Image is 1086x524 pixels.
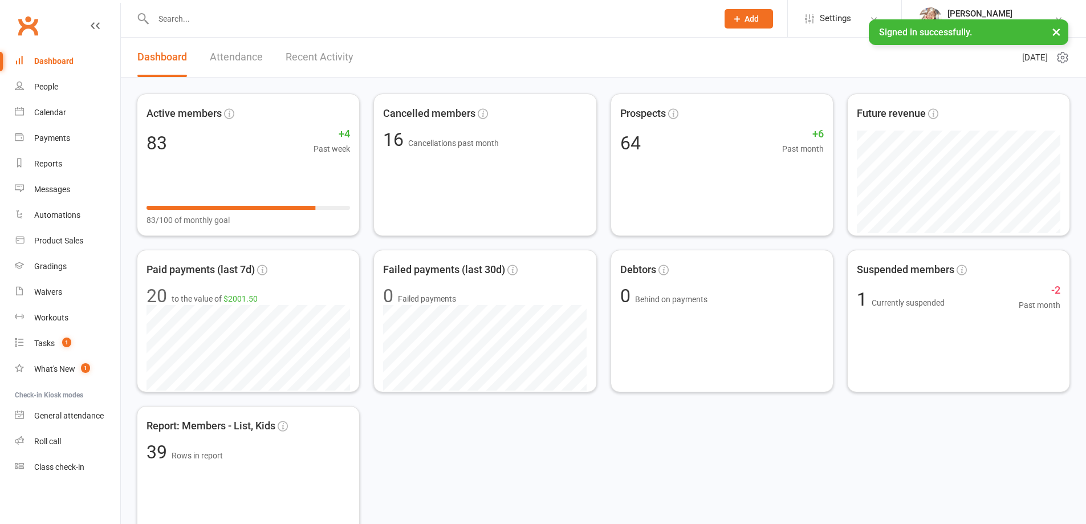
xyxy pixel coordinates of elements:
div: Messages [34,185,70,194]
a: Roll call [15,429,120,454]
a: Messages [15,177,120,202]
div: 83 [147,134,167,152]
span: 16 [383,129,408,151]
div: Calendar [34,108,66,117]
span: Failed payments (last 30d) [383,262,505,278]
img: thumb_image1684198901.png [919,7,942,30]
a: Clubworx [14,11,42,40]
a: Product Sales [15,228,120,254]
span: 1 [81,363,90,373]
a: Workouts [15,305,120,331]
a: Reports [15,151,120,177]
span: 1 [62,338,71,347]
div: People [34,82,58,91]
span: Add [745,14,759,23]
a: Automations [15,202,120,228]
span: Rows in report [172,451,223,460]
span: 83/100 of monthly goal [147,214,230,226]
a: People [15,74,120,100]
div: Tasks [34,339,55,348]
span: Paid payments (last 7d) [147,262,255,278]
span: Settings [820,6,851,31]
a: Tasks 1 [15,331,120,356]
a: Recent Activity [286,38,353,77]
button: Add [725,9,773,29]
a: Calendar [15,100,120,125]
div: 1 [857,290,945,308]
div: Reports [34,159,62,168]
span: 0 [620,285,635,307]
span: Suspended members [857,262,954,278]
span: Failed payments [398,293,456,305]
a: Attendance [210,38,263,77]
a: What's New1 [15,356,120,382]
div: Roll call [34,437,61,446]
span: Cancellations past month [408,139,499,148]
div: 64 [620,134,641,152]
div: Dashboard [34,56,74,66]
div: Point of [GEOGRAPHIC_DATA] [947,19,1054,29]
a: General attendance kiosk mode [15,403,120,429]
button: × [1046,19,1067,44]
div: 20 [147,287,167,305]
a: Dashboard [137,38,187,77]
input: Search... [150,11,710,27]
a: Gradings [15,254,120,279]
div: Product Sales [34,236,83,245]
div: Waivers [34,287,62,296]
span: Active members [147,105,222,122]
span: Cancelled members [383,105,475,122]
span: Future revenue [857,105,926,122]
div: Workouts [34,313,68,322]
span: -2 [1019,282,1060,299]
div: Gradings [34,262,67,271]
div: 0 [383,287,393,305]
div: [PERSON_NAME] [947,9,1054,19]
span: Prospects [620,105,666,122]
div: General attendance [34,411,104,420]
span: +6 [782,126,824,143]
span: Report: Members - List, Kids [147,418,275,434]
div: Class check-in [34,462,84,472]
span: Debtors [620,262,656,278]
span: Past month [782,143,824,155]
span: Past month [1019,299,1060,311]
div: Automations [34,210,80,220]
span: Behind on payments [635,295,707,304]
a: Payments [15,125,120,151]
span: 39 [147,441,172,463]
div: What's New [34,364,75,373]
span: Currently suspended [872,298,945,307]
a: Dashboard [15,48,120,74]
span: to the value of [172,293,258,305]
span: [DATE] [1022,51,1048,64]
a: Waivers [15,279,120,305]
span: +4 [314,126,350,143]
span: $2001.50 [223,294,258,303]
span: Past week [314,143,350,155]
div: Payments [34,133,70,143]
span: Signed in successfully. [879,27,972,38]
a: Class kiosk mode [15,454,120,480]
